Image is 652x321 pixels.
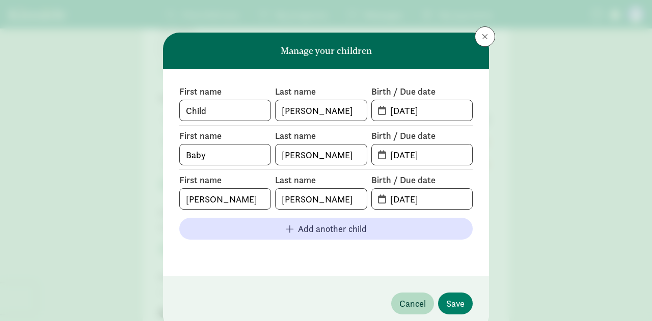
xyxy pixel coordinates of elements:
label: First name [179,130,271,142]
input: MM-DD-YYYY [384,100,472,121]
span: Add another child [298,222,367,236]
label: Last name [275,174,367,186]
label: First name [179,85,271,98]
label: Birth / Due date [371,85,473,98]
button: Save [438,293,473,314]
span: Cancel [399,297,426,310]
label: Last name [275,130,367,142]
input: MM-DD-YYYY [384,189,472,209]
input: MM-DD-YYYY [384,144,472,165]
button: Cancel [391,293,434,314]
label: Last name [275,85,367,98]
label: Birth / Due date [371,130,473,142]
button: Add another child [179,218,473,240]
label: Birth / Due date [371,174,473,186]
span: Save [446,297,465,310]
label: First name [179,174,271,186]
h6: Manage your children [281,46,372,56]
